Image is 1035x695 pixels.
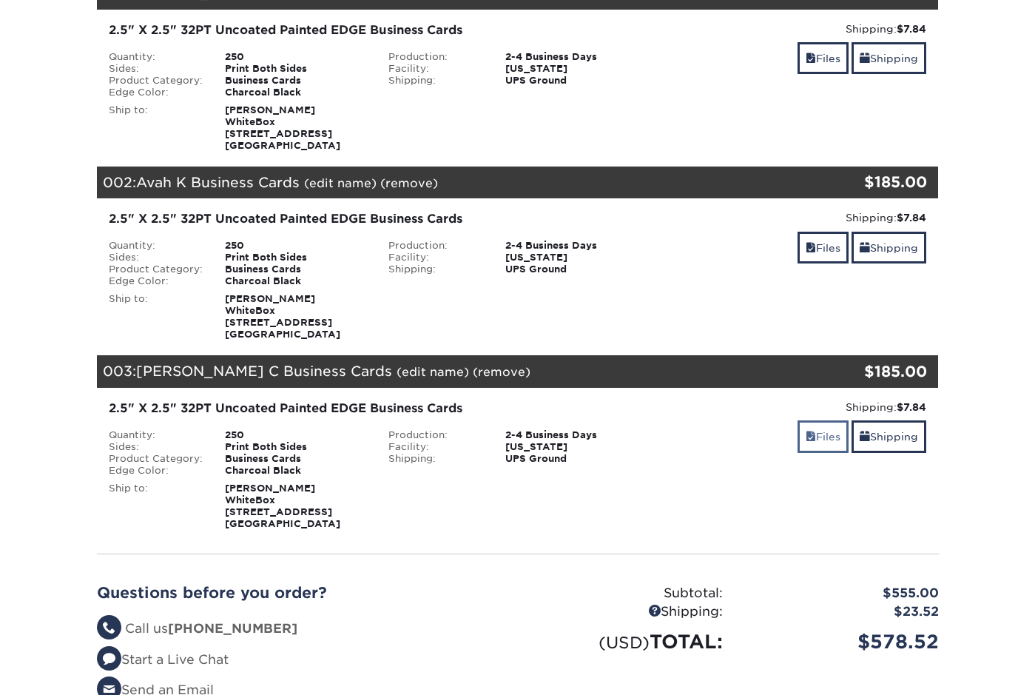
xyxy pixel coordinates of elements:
strong: [PERSON_NAME] WhiteBox [STREET_ADDRESS] [GEOGRAPHIC_DATA] [225,104,340,151]
span: files [806,53,816,64]
a: Files [798,420,849,452]
div: Quantity: [98,51,215,63]
a: (remove) [380,176,438,190]
div: Facility: [377,441,494,453]
div: Edge Color: [98,275,215,287]
a: (edit name) [304,176,377,190]
div: 2-4 Business Days [494,240,658,252]
div: Shipping: [377,75,494,87]
div: UPS Ground [494,453,658,465]
div: 003: [97,355,798,388]
div: Shipping: [377,263,494,275]
span: [PERSON_NAME] C Business Cards [136,363,392,379]
div: UPS Ground [494,263,658,275]
strong: $7.84 [897,212,926,224]
div: 250 [214,240,377,252]
span: shipping [860,431,870,443]
h2: Questions before you order? [97,584,507,602]
div: [US_STATE] [494,441,658,453]
li: Call us [97,620,507,639]
div: Facility: [377,63,494,75]
div: 2-4 Business Days [494,429,658,441]
small: (USD) [599,633,650,652]
div: Product Category: [98,75,215,87]
div: Shipping: [669,400,927,414]
div: $23.52 [734,602,950,622]
div: Charcoal Black [214,87,377,98]
strong: [PERSON_NAME] WhiteBox [STREET_ADDRESS] [GEOGRAPHIC_DATA] [225,483,340,529]
span: shipping [860,53,870,64]
a: Files [798,42,849,74]
div: Facility: [377,252,494,263]
span: files [806,431,816,443]
div: $555.00 [734,584,950,603]
a: Shipping [852,232,926,263]
div: 2.5" X 2.5" 32PT Uncoated Painted EDGE Business Cards [109,21,647,39]
span: Avah K Business Cards [136,174,300,190]
div: Shipping: [518,602,734,622]
a: Shipping [852,420,926,452]
div: Shipping: [669,21,927,36]
div: [US_STATE] [494,63,658,75]
div: 2-4 Business Days [494,51,658,63]
div: Sides: [98,252,215,263]
div: TOTAL: [518,628,734,656]
div: Production: [377,429,494,441]
div: Subtotal: [518,584,734,603]
div: Product Category: [98,263,215,275]
strong: [PERSON_NAME] WhiteBox [STREET_ADDRESS] [GEOGRAPHIC_DATA] [225,293,340,340]
div: Print Both Sides [214,441,377,453]
div: Ship to: [98,104,215,152]
div: Sides: [98,441,215,453]
div: Ship to: [98,293,215,340]
a: (edit name) [397,365,469,379]
div: Shipping: [377,453,494,465]
div: Business Cards [214,75,377,87]
a: Start a Live Chat [97,652,229,667]
span: files [806,242,816,254]
a: (remove) [473,365,530,379]
div: $185.00 [798,171,928,193]
div: 2.5" X 2.5" 32PT Uncoated Painted EDGE Business Cards [109,400,647,417]
div: Quantity: [98,240,215,252]
strong: $7.84 [897,401,926,413]
div: $578.52 [734,628,950,656]
strong: [PHONE_NUMBER] [168,621,297,636]
span: shipping [860,242,870,254]
div: Product Category: [98,453,215,465]
div: Edge Color: [98,87,215,98]
div: 002: [97,167,798,199]
div: Quantity: [98,429,215,441]
div: [US_STATE] [494,252,658,263]
div: Business Cards [214,453,377,465]
div: 250 [214,429,377,441]
div: Print Both Sides [214,252,377,263]
div: Production: [377,240,494,252]
a: Shipping [852,42,926,74]
div: Shipping: [669,210,927,225]
div: Print Both Sides [214,63,377,75]
div: 250 [214,51,377,63]
div: Ship to: [98,483,215,530]
strong: $7.84 [897,23,926,35]
div: UPS Ground [494,75,658,87]
div: 2.5" X 2.5" 32PT Uncoated Painted EDGE Business Cards [109,210,647,228]
div: Edge Color: [98,465,215,477]
div: Charcoal Black [214,275,377,287]
div: Sides: [98,63,215,75]
div: $185.00 [798,360,928,383]
div: Production: [377,51,494,63]
div: Charcoal Black [214,465,377,477]
a: Files [798,232,849,263]
div: Business Cards [214,263,377,275]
